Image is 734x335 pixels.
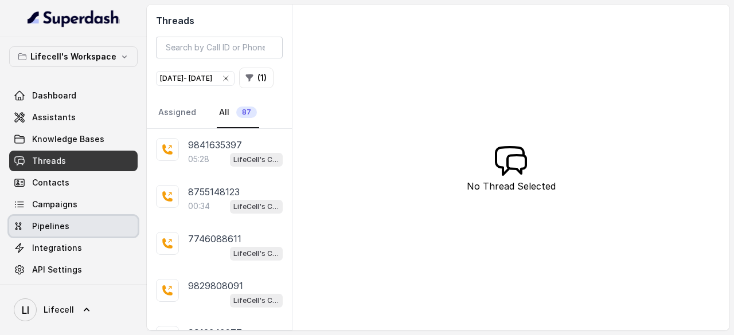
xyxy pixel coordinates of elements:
[32,199,77,210] span: Campaigns
[32,90,76,101] span: Dashboard
[32,264,82,275] span: API Settings
[156,97,198,128] a: Assigned
[32,155,66,167] span: Threads
[233,201,279,212] p: LifeCell's Call Assistant
[9,172,138,193] a: Contacts
[188,138,242,152] p: 9841635397
[9,107,138,128] a: Assistants
[233,248,279,259] p: LifeCell's Call Assistant
[188,279,243,293] p: 9829808091
[32,220,69,232] span: Pipelines
[188,185,240,199] p: 8755148123
[233,154,279,165] p: LifeCell's Call Assistant
[9,129,138,149] a: Knowledge Bases
[9,238,138,258] a: Integrations
[217,97,259,128] a: All87
[188,200,210,212] p: 00:34
[9,294,138,326] a: Lifecell
[9,259,138,280] a: API Settings
[236,107,257,118] span: 87
[9,85,138,106] a: Dashboard
[32,133,104,145] span: Knowledge Bases
[239,68,274,88] button: (1)
[156,97,283,128] nav: Tabs
[233,295,279,306] p: LifeCell's Call Assistant
[188,153,209,165] p: 05:28
[9,46,138,67] button: Lifecell's Workspace
[156,71,235,86] button: [DATE]- [DATE]
[32,242,82,254] span: Integrations
[22,304,29,316] text: LI
[9,151,138,171] a: Threads
[30,50,116,64] p: Lifecell's Workspace
[156,14,283,27] h2: Threads
[44,304,74,316] span: Lifecell
[9,194,138,215] a: Campaigns
[160,73,231,84] div: [DATE] - [DATE]
[9,216,138,237] a: Pipelines
[28,9,120,27] img: light.svg
[188,232,241,246] p: 7746088611
[32,177,69,188] span: Contacts
[32,112,76,123] span: Assistants
[156,37,283,58] input: Search by Call ID or Phone Number
[467,179,556,193] p: No Thread Selected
